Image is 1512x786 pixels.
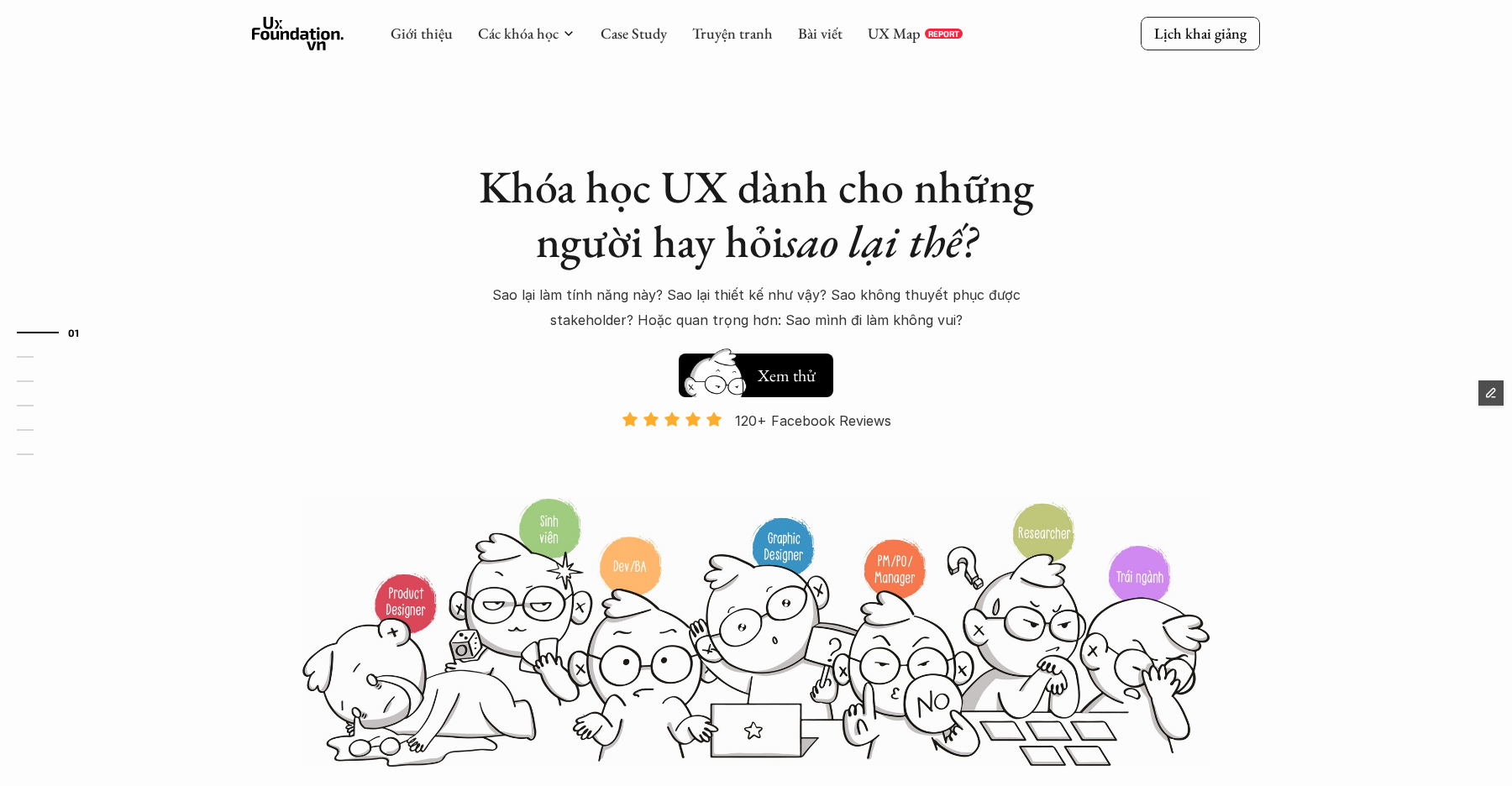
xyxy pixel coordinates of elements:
h1: Khóa học UX dành cho những người hay hỏi [462,160,1050,269]
p: Sao lại làm tính năng này? Sao lại thiết kế như vậy? Sao không thuyết phục được stakeholder? Hoặc... [462,282,1050,333]
p: 120+ Facebook Reviews [735,408,891,433]
strong: 01 [68,326,80,338]
a: Case Study [601,24,667,43]
a: Xem thử [679,345,833,397]
p: REPORT [928,29,959,39]
a: REPORT [925,29,963,39]
a: UX Map [868,24,921,43]
a: Truyện tranh [692,24,773,43]
em: sao lại thế? [784,212,977,270]
p: Lịch khai giảng [1154,24,1247,43]
a: Lịch khai giảng [1141,17,1260,50]
h5: Xem thử [758,364,816,387]
a: Giới thiệu [391,24,453,43]
button: Edit Framer Content [1478,380,1504,406]
a: 120+ Facebook Reviews [606,411,906,495]
a: Bài viết [798,24,843,43]
a: 01 [17,322,97,343]
a: Các khóa học [478,24,559,43]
